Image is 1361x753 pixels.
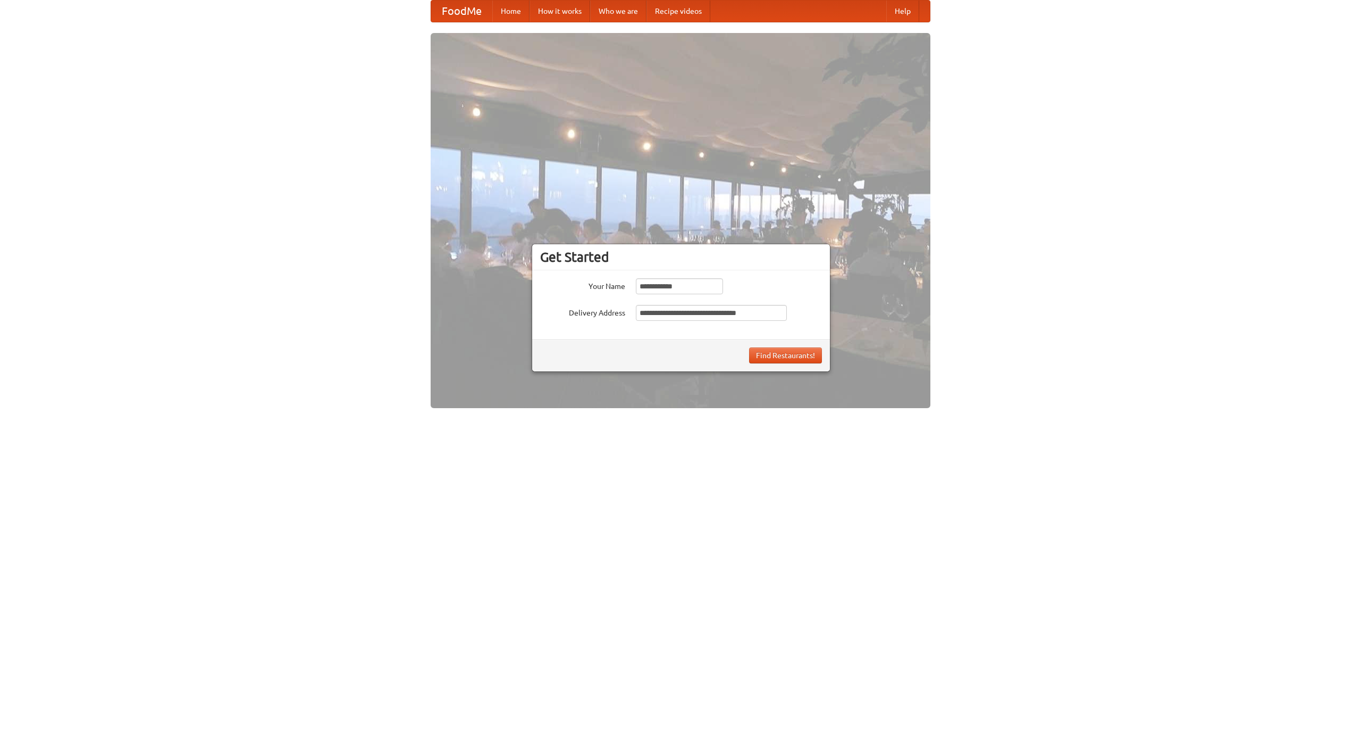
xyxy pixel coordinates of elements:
a: Who we are [590,1,646,22]
a: FoodMe [431,1,492,22]
h3: Get Started [540,249,822,265]
label: Delivery Address [540,305,625,318]
a: Recipe videos [646,1,710,22]
a: How it works [530,1,590,22]
a: Help [886,1,919,22]
a: Home [492,1,530,22]
button: Find Restaurants! [749,347,822,363]
label: Your Name [540,278,625,292]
